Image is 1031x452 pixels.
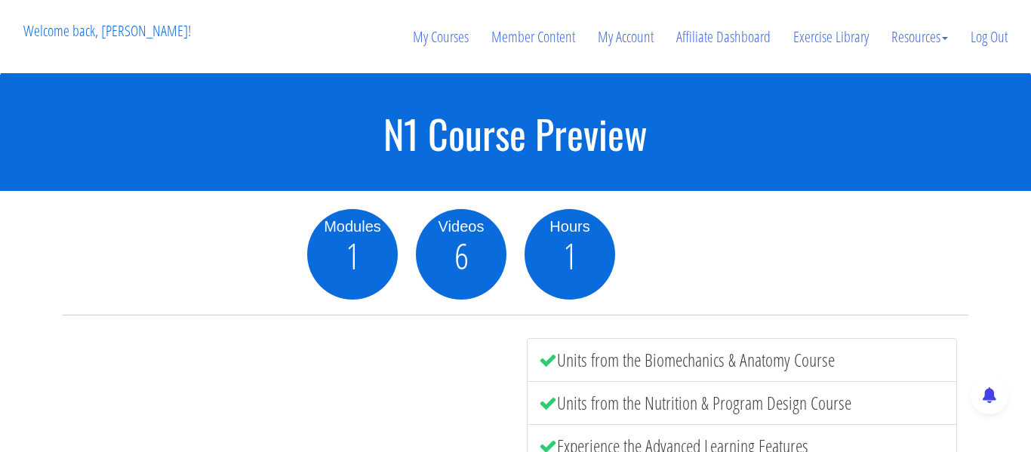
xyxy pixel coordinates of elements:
a: My Account [586,1,665,73]
span: 1 [563,238,577,274]
a: Resources [880,1,959,73]
a: My Courses [402,1,480,73]
p: Welcome back, [PERSON_NAME]! [12,1,202,61]
a: Member Content [480,1,586,73]
a: Log Out [959,1,1019,73]
a: Exercise Library [782,1,880,73]
div: Hours [525,215,615,238]
div: Videos [416,215,506,238]
li: Units from the Biomechanics & Anatomy Course [527,338,957,382]
li: Units from the Nutrition & Program Design Course [527,381,957,425]
span: 6 [454,238,469,274]
a: Affiliate Dashboard [665,1,782,73]
span: 1 [346,238,360,274]
div: Modules [307,215,398,238]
